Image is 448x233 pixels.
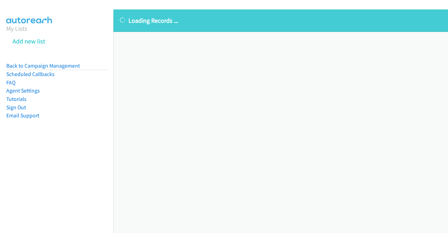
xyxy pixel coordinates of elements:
a: Back to Campaign Management [6,62,80,69]
a: Add new list [13,37,45,45]
a: FAQ [6,79,15,86]
a: Email Support [6,112,39,119]
a: My Lists [6,25,27,33]
a: Sign Out [6,104,26,111]
p: Loading Records ... [120,16,442,25]
a: Scheduled Callbacks [6,71,55,77]
a: Agent Settings [6,87,40,94]
a: Tutorials [6,96,27,102]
